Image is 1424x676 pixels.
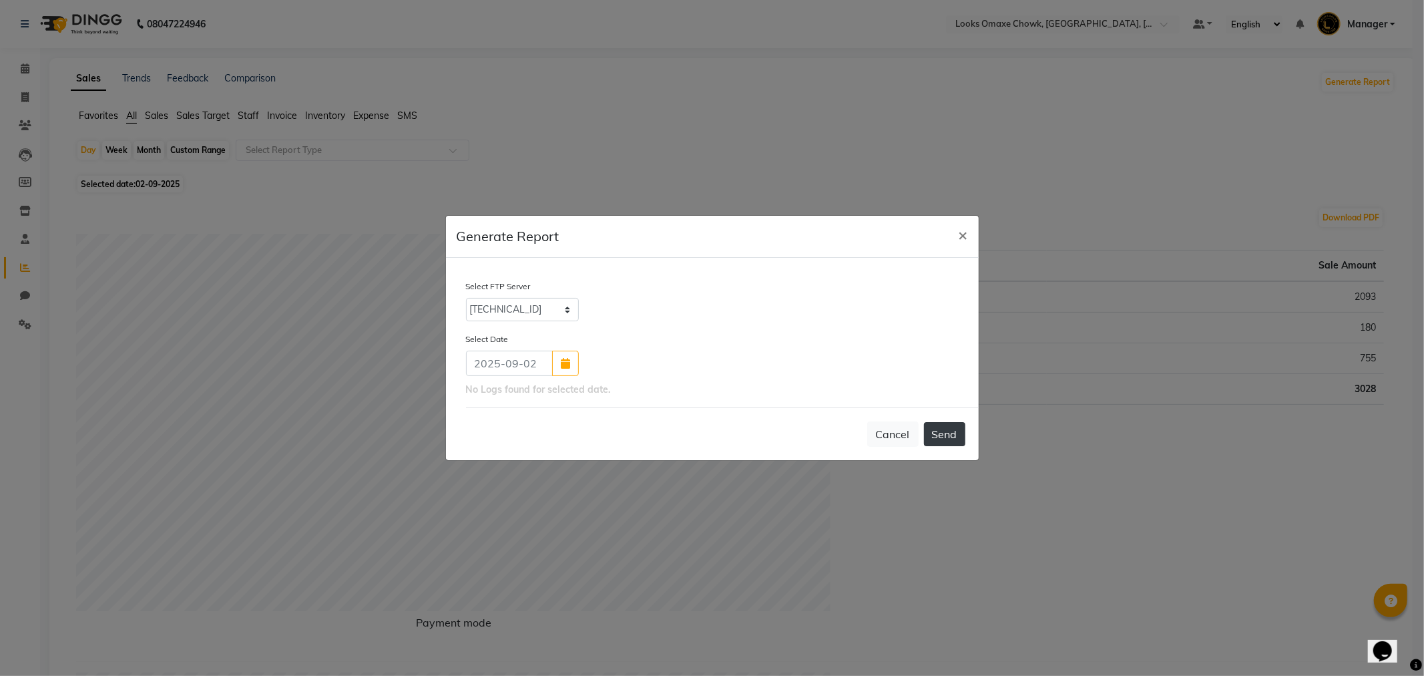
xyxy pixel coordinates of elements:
button: Send [924,422,965,446]
iframe: chat widget [1368,623,1411,663]
label: Select Date [466,333,509,345]
span: × [959,224,968,244]
input: 2025-09-02 [466,351,553,376]
label: Select FTP Server [466,281,531,293]
h5: Generate Report [457,226,559,246]
span: No Logs found for selected date. [466,383,612,397]
button: Cancel [867,421,919,447]
button: Close [948,216,979,253]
